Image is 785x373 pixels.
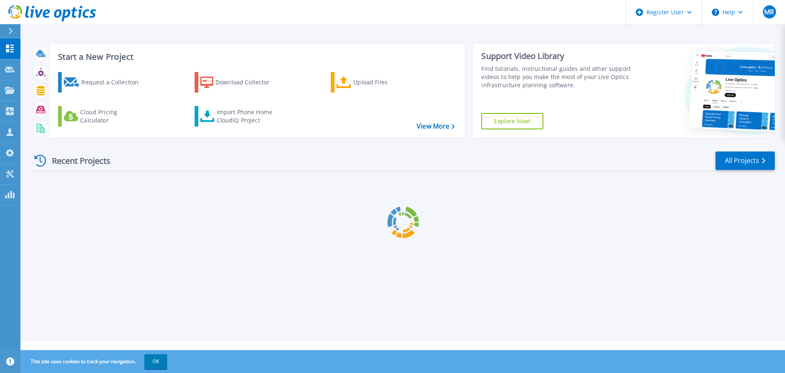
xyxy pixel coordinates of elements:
[481,51,635,61] div: Support Video Library
[22,354,167,369] span: This site uses cookies to track your navigation.
[764,9,774,15] span: MR
[144,354,167,369] button: OK
[417,122,455,130] a: View More
[481,113,543,129] a: Explore Now!
[58,72,149,93] a: Request a Collection
[715,151,775,170] a: All Projects
[58,52,455,61] h3: Start a New Project
[215,74,281,90] div: Download Collector
[195,72,286,93] a: Download Collector
[217,108,280,124] div: Import Phone Home CloudIQ Project
[331,72,422,93] a: Upload Files
[481,65,635,89] div: Find tutorials, instructional guides and other support videos to help you make the most of your L...
[31,151,121,171] div: Recent Projects
[80,108,146,124] div: Cloud Pricing Calculator
[81,74,147,90] div: Request a Collection
[58,106,149,127] a: Cloud Pricing Calculator
[353,74,419,90] div: Upload Files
